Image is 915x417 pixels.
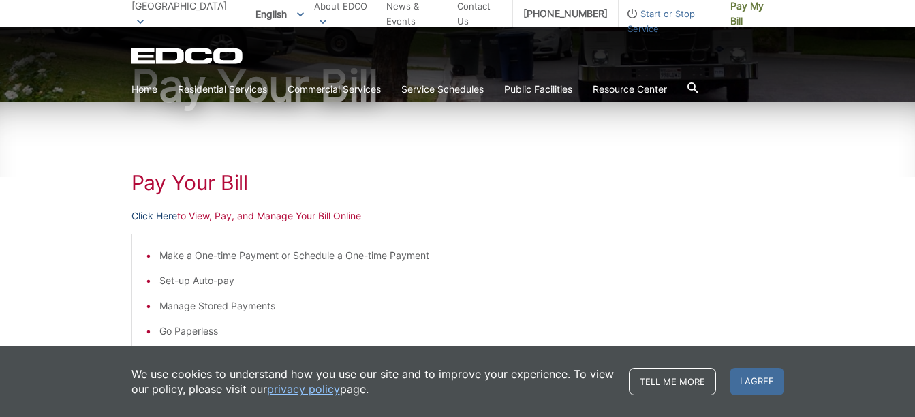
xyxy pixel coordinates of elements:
[159,324,770,339] li: Go Paperless
[131,48,245,64] a: EDCD logo. Return to the homepage.
[178,82,267,97] a: Residential Services
[730,368,784,395] span: I agree
[131,64,784,108] h1: Pay Your Bill
[267,382,340,397] a: privacy policy
[593,82,667,97] a: Resource Center
[245,3,314,25] span: English
[159,298,770,313] li: Manage Stored Payments
[131,208,177,223] a: Click Here
[131,82,157,97] a: Home
[131,208,784,223] p: to View, Pay, and Manage Your Bill Online
[504,82,572,97] a: Public Facilities
[131,170,784,195] h1: Pay Your Bill
[159,248,770,263] li: Make a One-time Payment or Schedule a One-time Payment
[131,367,615,397] p: We use cookies to understand how you use our site and to improve your experience. To view our pol...
[288,82,381,97] a: Commercial Services
[401,82,484,97] a: Service Schedules
[159,273,770,288] li: Set-up Auto-pay
[629,368,716,395] a: Tell me more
